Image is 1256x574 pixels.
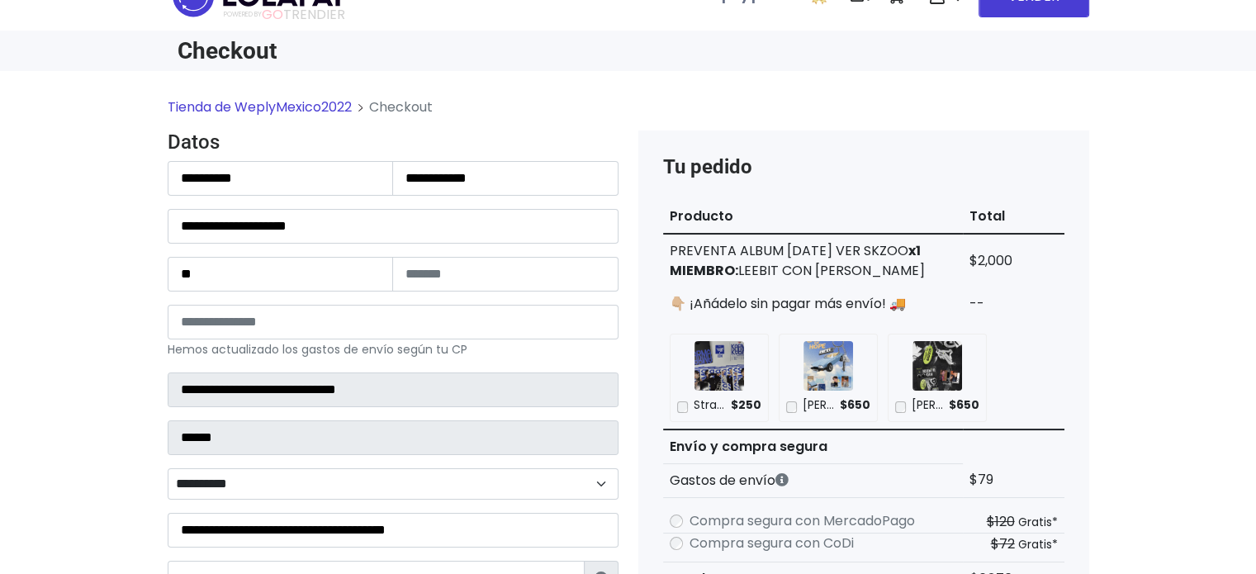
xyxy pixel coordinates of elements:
th: Producto [663,200,963,234]
label: Compra segura con MercadoPago [690,511,915,531]
td: 👇🏼 ¡Añádelo sin pagar más envío! 🚚 [663,287,963,320]
small: Hemos actualizado los gastos de envío según tu CP [168,341,467,358]
p: 제이홉 Charm of HOPE (‘Sweet Dreams' ver.) [802,397,834,414]
td: $2,000 [963,234,1064,287]
img: Stray Kids - 4th Album [KARMA] (COMPACT Ver.) [694,341,744,391]
span: GO [262,5,283,24]
s: $120 [987,512,1015,531]
h4: Datos [168,130,619,154]
h1: Checkout [178,37,619,64]
p: 제이홉 Charm of HOPE (‘Killin’ It Girl' ver.) [911,397,943,414]
th: Gastos de envío [663,463,963,497]
th: Total [963,200,1064,234]
th: Envío y compra segura [663,429,963,464]
a: Tienda de WeplyMexico2022 [168,97,352,116]
strong: x1 [908,241,921,260]
p: Stray Kids - 4th Album [KARMA] (COMPACT Ver.) [693,397,725,414]
img: 제이홉 Charm of HOPE (‘Sweet Dreams' ver.) [803,341,853,391]
span: POWERED BY [224,10,262,19]
span: $250 [731,397,761,414]
li: Checkout [352,97,433,117]
small: Gratis* [1018,536,1058,553]
span: $650 [840,397,870,414]
p: LEEBIT CON [PERSON_NAME] [670,261,956,281]
strong: MIEMBRO: [670,261,738,280]
h4: Tu pedido [663,155,1064,179]
small: Gratis* [1018,514,1058,530]
i: Los gastos de envío dependen de códigos postales. ¡Te puedes llevar más productos en un solo envío ! [775,473,789,486]
td: $79 [963,463,1064,497]
img: 제이홉 Charm of HOPE (‘Killin’ It Girl' ver.) [912,341,962,391]
span: $650 [949,397,979,414]
label: Compra segura con CoDi [690,534,854,553]
td: PREVENTA ALBUM [DATE] VER SKZOO [663,234,963,287]
s: $72 [991,534,1015,553]
td: -- [963,287,1064,320]
nav: breadcrumb [168,97,1089,130]
span: TRENDIER [224,7,345,22]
